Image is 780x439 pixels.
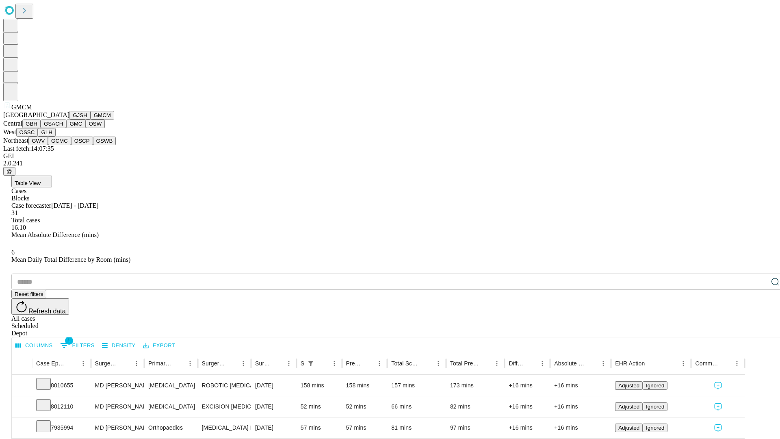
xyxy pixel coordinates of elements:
span: Total cases [11,217,40,224]
div: EHR Action [615,360,645,367]
button: GSWB [93,137,116,145]
span: Mean Daily Total Difference by Room (mins) [11,256,130,263]
button: Table View [11,176,52,187]
button: Menu [598,358,609,369]
span: Ignored [646,404,664,410]
button: Sort [586,358,598,369]
button: Menu [374,358,385,369]
span: GMCM [11,104,32,111]
div: Comments [695,360,719,367]
span: Reset filters [15,291,43,297]
div: 8010655 [36,375,87,396]
button: GBH [22,120,41,128]
span: Northeast [3,137,28,144]
button: Menu [184,358,196,369]
span: Mean Absolute Difference (mins) [11,231,99,238]
div: 8012110 [36,396,87,417]
button: Expand [16,421,28,435]
div: 57 mins [346,417,383,438]
button: Ignored [643,381,667,390]
div: 66 mins [391,396,442,417]
button: Menu [433,358,444,369]
button: Sort [421,358,433,369]
div: 52 mins [346,396,383,417]
div: ROBOTIC [MEDICAL_DATA] REPAIR [MEDICAL_DATA] INITIAL [202,375,247,396]
button: Menu [678,358,689,369]
span: [GEOGRAPHIC_DATA] [3,111,69,118]
div: +16 mins [554,396,607,417]
div: 173 mins [450,375,501,396]
div: 1 active filter [305,358,316,369]
button: Sort [525,358,537,369]
button: GLH [38,128,55,137]
div: Orthopaedics [148,417,193,438]
button: Sort [272,358,283,369]
span: Adjusted [618,404,639,410]
div: 2.0.241 [3,160,777,167]
div: 82 mins [450,396,501,417]
div: Surgery Date [255,360,271,367]
span: Last fetch: 14:07:35 [3,145,54,152]
div: Difference [509,360,524,367]
span: 1 [65,337,73,345]
div: +16 mins [509,375,546,396]
div: +16 mins [509,396,546,417]
span: [DATE] - [DATE] [51,202,98,209]
button: Menu [329,358,340,369]
div: Surgery Name [202,360,225,367]
span: 16.10 [11,224,26,231]
button: Show filters [58,339,97,352]
button: GJSH [69,111,91,120]
div: [DATE] [255,396,292,417]
button: Menu [731,358,743,369]
div: Absolute Difference [554,360,585,367]
button: Sort [226,358,238,369]
div: [DATE] [255,417,292,438]
div: EXCISION [MEDICAL_DATA] LESION EXCEPT [MEDICAL_DATA] TRUNK ETC 1.1 TO 2.0CM [202,396,247,417]
div: 97 mins [450,417,501,438]
button: GSACH [41,120,66,128]
div: Surgeon Name [95,360,119,367]
button: Sort [173,358,184,369]
button: Menu [131,358,142,369]
div: 57 mins [301,417,338,438]
button: GCMC [48,137,71,145]
div: [MEDICAL_DATA] MEDIAL OR LATERAL MENISCECTOMY [202,417,247,438]
button: Export [141,339,177,352]
div: 81 mins [391,417,442,438]
div: Total Predicted Duration [450,360,479,367]
div: [MEDICAL_DATA] [148,375,193,396]
div: MD [PERSON_NAME] [PERSON_NAME] Md [95,417,140,438]
span: 6 [11,249,15,256]
div: 157 mins [391,375,442,396]
button: OSCP [71,137,93,145]
div: [MEDICAL_DATA] [148,396,193,417]
span: Adjusted [618,382,639,389]
button: Sort [119,358,131,369]
div: Case Epic Id [36,360,65,367]
div: 158 mins [301,375,338,396]
button: Menu [283,358,295,369]
span: Adjusted [618,425,639,431]
button: Sort [720,358,731,369]
button: Sort [317,358,329,369]
div: 52 mins [301,396,338,417]
span: 31 [11,209,18,216]
div: Total Scheduled Duration [391,360,420,367]
button: Sort [66,358,78,369]
span: Refresh data [28,308,66,315]
button: Adjusted [615,402,643,411]
button: Sort [646,358,657,369]
button: Ignored [643,424,667,432]
div: MD [PERSON_NAME] [PERSON_NAME] [95,375,140,396]
div: Predicted In Room Duration [346,360,362,367]
button: OSSC [16,128,38,137]
button: Expand [16,379,28,393]
button: Menu [78,358,89,369]
div: 158 mins [346,375,383,396]
div: 7935994 [36,417,87,438]
button: Density [100,339,138,352]
span: Table View [15,180,41,186]
span: Central [3,120,22,127]
span: Ignored [646,425,664,431]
